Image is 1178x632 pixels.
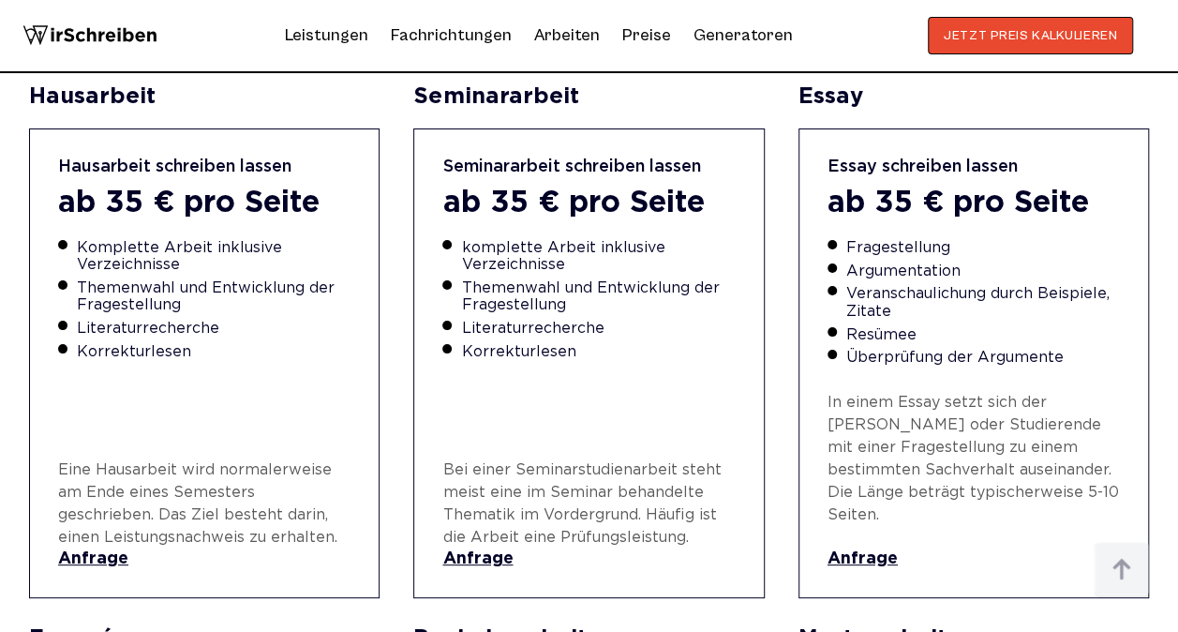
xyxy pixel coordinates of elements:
[1094,542,1150,598] img: button top
[77,321,350,338] li: Literaturrecherche
[828,549,1120,569] a: Anfrage
[461,344,735,361] li: Korrekturlesen
[622,25,671,45] a: Preise
[442,459,735,549] p: Bei einer Seminarstudienarbeit steht meist eine im Seminar behandelte Thematik im Vordergrund. Hä...
[22,17,157,54] img: logo wirschreiben
[58,158,350,177] div: Hausarbeit schreiben lassen
[29,84,380,111] div: Hausarbeit
[846,350,1120,367] li: Überprüfung der Argumente
[58,187,350,221] div: ab 35 € pro Seite
[442,158,735,177] div: Seminararbeit schreiben lassen
[693,21,793,51] a: Generatoren
[461,321,735,338] li: Literaturrecherche
[828,187,1120,221] div: ab 35 € pro Seite
[442,549,735,569] a: Anfrage
[461,240,735,275] li: komplette Arbeit inklusive Verzeichnisse
[846,263,1120,280] li: Argumentation
[846,327,1120,344] li: Resümee
[413,84,764,111] div: Seminararbeit
[798,84,1149,111] div: Essay
[77,240,350,275] li: Komplette Arbeit inklusive Verzeichnisse
[58,459,350,549] p: Eine Hausarbeit wird normalerweise am Ende eines Semesters geschrieben. Das Ziel besteht darin, e...
[928,17,1133,54] button: JETZT PREIS KALKULIEREN
[391,21,512,51] a: Fachrichtungen
[77,344,350,361] li: Korrekturlesen
[534,21,600,51] a: Arbeiten
[442,187,735,221] div: ab 35 € pro Seite
[77,280,350,315] li: Themenwahl und Entwicklung der Fragestellung
[846,240,1120,257] li: Fragestellung
[285,21,368,51] a: Leistungen
[828,158,1120,177] div: Essay schreiben lassen
[846,286,1120,321] li: Veranschaulichung durch Beispiele, Zitate
[58,549,350,569] a: Anfrage
[461,280,735,315] li: Themenwahl und Entwicklung der Fragestellung
[828,392,1120,527] p: In einem Essay setzt sich der [PERSON_NAME] oder Studierende mit einer Fragestellung zu einem bes...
